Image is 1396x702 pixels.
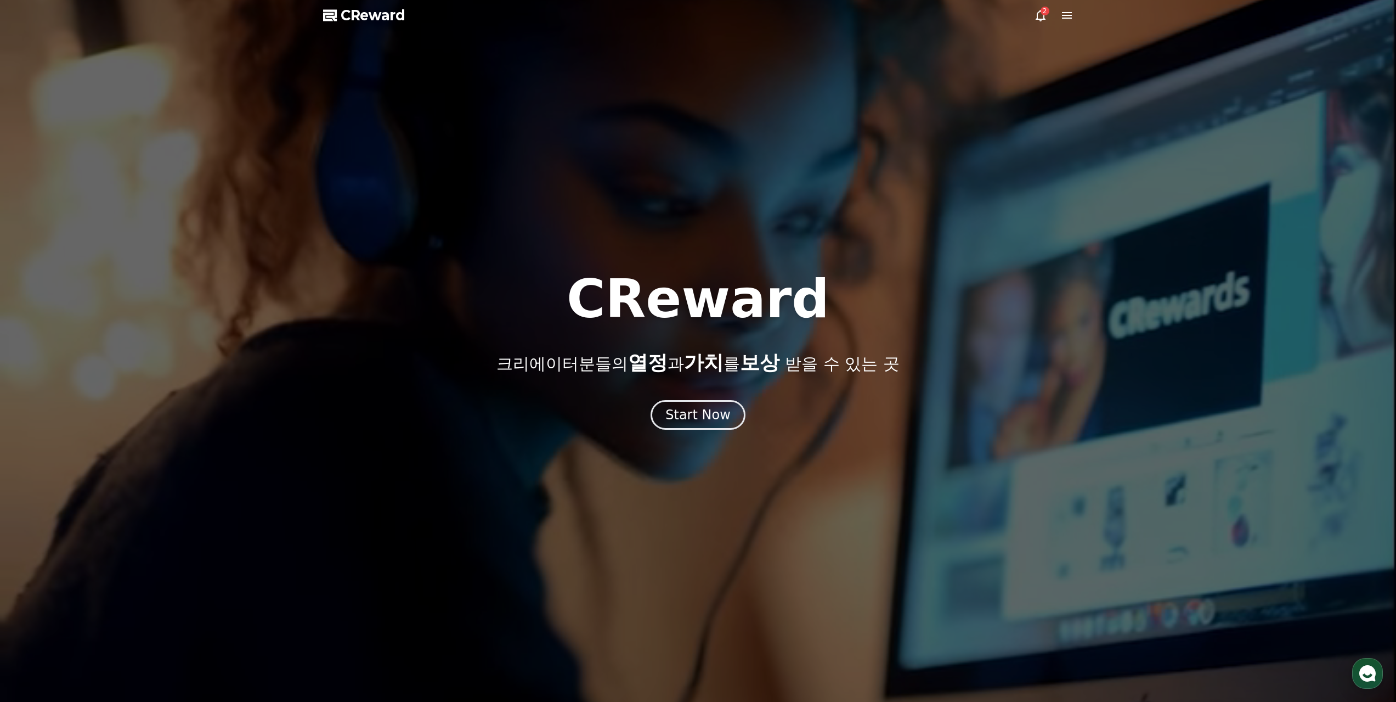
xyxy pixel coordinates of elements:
button: Start Now [651,400,745,430]
span: 대화 [100,365,114,374]
a: 대화 [72,348,142,375]
a: Start Now [651,411,745,422]
span: 설정 [169,364,183,373]
div: 2 [1041,7,1049,15]
span: 열정 [628,351,668,374]
span: 보상 [740,351,779,374]
a: 설정 [142,348,211,375]
span: 가치 [684,351,724,374]
span: 홈 [35,364,41,373]
span: CReward [341,7,405,24]
a: 홈 [3,348,72,375]
a: 2 [1034,9,1047,22]
div: Start Now [665,406,731,424]
p: 크리에이터분들의 과 를 받을 수 있는 곳 [496,352,899,374]
h1: CReward [567,273,829,325]
a: CReward [323,7,405,24]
